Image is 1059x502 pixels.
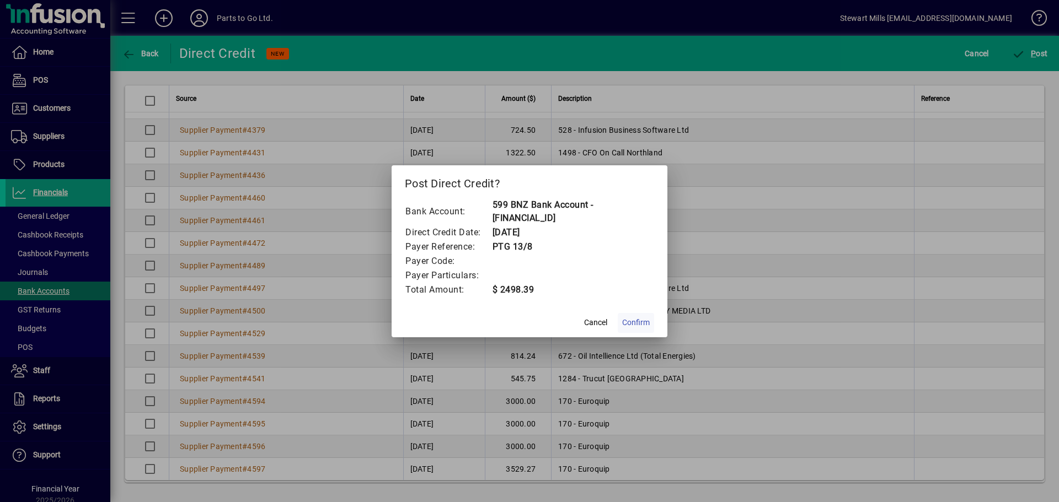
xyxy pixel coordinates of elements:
h2: Post Direct Credit? [392,165,667,197]
button: Cancel [578,313,613,333]
button: Confirm [618,313,654,333]
td: [DATE] [492,225,655,240]
td: 599 BNZ Bank Account - [FINANCIAL_ID] [492,198,655,225]
td: PTG 13/8 [492,240,655,254]
span: Cancel [584,317,607,328]
td: Payer Code: [405,254,492,268]
td: Direct Credit Date: [405,225,492,240]
td: Total Amount: [405,283,492,297]
td: $ 2498.39 [492,283,655,297]
td: Bank Account: [405,198,492,225]
td: Payer Particulars: [405,268,492,283]
span: Confirm [622,317,650,328]
td: Payer Reference: [405,240,492,254]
